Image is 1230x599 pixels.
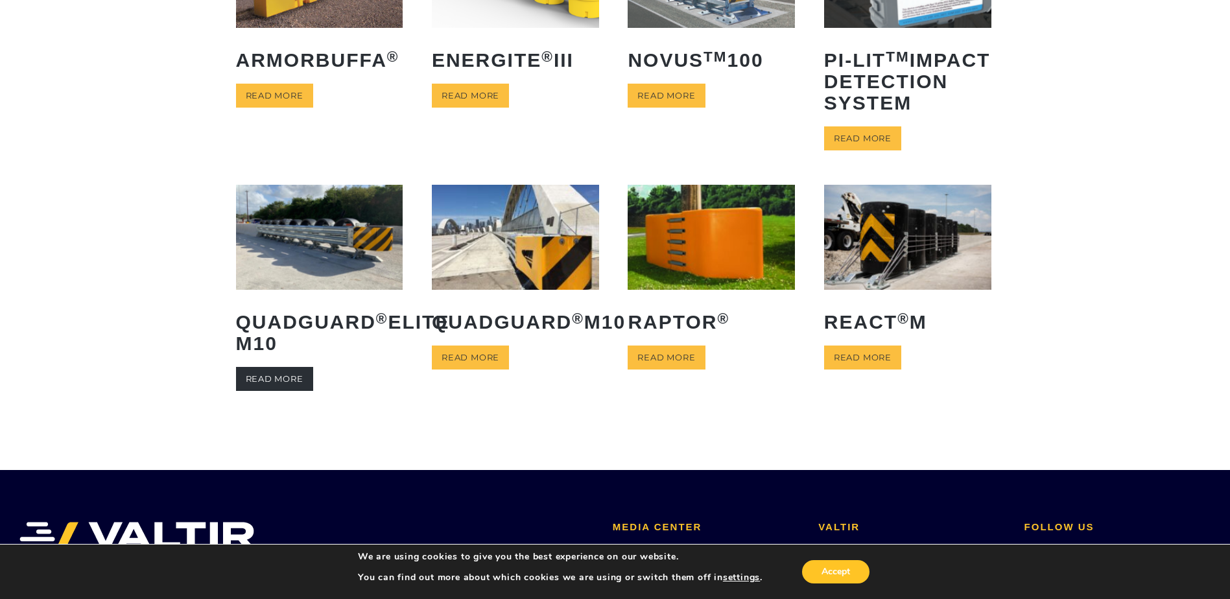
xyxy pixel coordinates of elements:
a: Read more about “ArmorBuffa®” [236,84,313,108]
a: Read more about “ENERGITE® III” [432,84,509,108]
h2: FOLLOW US [1024,522,1211,533]
h2: REACT M [824,301,991,342]
sup: ® [718,311,730,327]
h2: RAPTOR [628,301,795,342]
h2: PI-LIT Impact Detection System [824,40,991,123]
a: QuadGuard®Elite M10 [236,185,403,363]
sup: ® [897,311,910,327]
a: RAPTOR® [628,185,795,342]
button: Accept [802,560,869,583]
h2: MEDIA CENTER [613,522,799,533]
button: settings [723,572,760,583]
h2: VALTIR [818,522,1004,533]
p: You can find out more about which cookies we are using or switch them off in . [358,572,763,583]
sup: TM [886,49,910,65]
h2: ENERGITE III [432,40,599,80]
h2: QuadGuard Elite M10 [236,301,403,364]
a: REACT®M [824,185,991,342]
a: QuadGuard®M10 [432,185,599,342]
a: Read more about “RAPTOR®” [628,346,705,370]
a: Read more about “REACT® M” [824,346,901,370]
a: Read more about “QuadGuard® M10” [432,346,509,370]
sup: ® [387,49,399,65]
sup: ® [541,49,554,65]
a: Read more about “PI-LITTM Impact Detection System” [824,126,901,150]
sup: TM [704,49,727,65]
h2: QuadGuard M10 [432,301,599,342]
sup: ® [572,311,584,327]
a: Read more about “QuadGuard® Elite M10” [236,367,313,391]
h2: ArmorBuffa [236,40,403,80]
h2: NOVUS 100 [628,40,795,80]
sup: ® [376,311,388,327]
a: Read more about “NOVUSTM 100” [628,84,705,108]
img: VALTIR [19,522,255,554]
p: We are using cookies to give you the best experience on our website. [358,551,763,563]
